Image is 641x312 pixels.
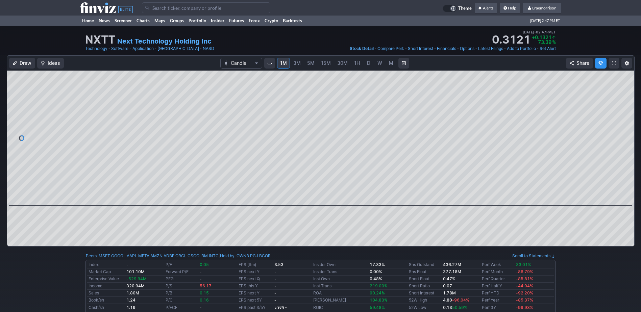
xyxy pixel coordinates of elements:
b: - [200,269,202,274]
span: -99.93% [516,305,533,310]
td: EPS next 5Y [237,297,273,304]
td: Perf Quarter [480,276,515,283]
b: 320.94M [126,283,145,288]
button: Share [566,58,593,69]
a: Short Float [409,276,429,281]
a: Futures [227,16,246,26]
a: AAPL [127,253,137,259]
b: 0.07 [443,283,452,288]
span: Stock Detail [350,46,374,51]
span: Ideas [48,60,60,67]
a: Peers [86,253,97,258]
button: Interval [264,58,275,69]
h1: NXTT [85,34,115,45]
a: META [138,253,149,259]
span: • [537,45,539,52]
span: Share [576,60,589,67]
a: Short Ratio [409,283,430,288]
a: BCOR [259,253,271,259]
td: Perf YTD [480,290,515,297]
td: [PERSON_NAME] [312,297,368,304]
td: EPS next Y [237,290,273,297]
td: Market Cap [87,268,125,276]
span: 30M [337,60,348,66]
span: 1M [280,60,287,66]
td: Inst Trans [312,283,368,290]
td: Index [87,261,125,268]
a: Insider [208,16,227,26]
span: • [154,45,157,52]
td: P/S [164,283,198,290]
span: W [377,60,382,66]
a: Technology [85,45,107,52]
a: Lraemorrison [523,3,561,14]
a: 30M [334,58,351,69]
b: - [274,276,276,281]
td: ROA [312,290,368,297]
span: D [367,60,370,66]
td: EPS past 3/5Y [237,304,273,311]
td: P/C [164,297,198,304]
td: P/E [164,261,198,268]
button: Ideas [37,58,64,69]
span: -92.20% [516,290,533,295]
td: Insider Own [312,261,368,268]
div: | : [219,253,271,259]
td: Perf Year [480,297,515,304]
a: CSCO [188,253,199,259]
strong: 0.3121 [492,34,531,45]
a: Fullscreen [609,58,619,69]
a: Forex [246,16,262,26]
span: Theme [458,5,472,12]
td: Perf Week [480,261,515,268]
a: IBM [200,253,208,259]
b: 1.78M [443,290,456,295]
span: 73.39 [538,39,551,45]
td: Perf Month [480,268,515,276]
div: : [86,253,219,259]
a: Latest Filings [478,45,503,52]
b: - [126,262,128,267]
span: • [475,45,477,52]
b: - [274,283,276,288]
span: +0.1321 [532,34,551,40]
span: 104.83% [370,297,388,303]
a: Alerts [475,3,497,14]
b: 1.24 [126,297,135,303]
a: AMZN [150,253,163,259]
a: Theme [443,5,472,12]
a: Backtests [280,16,304,26]
a: 0.47% [443,276,455,281]
span: • [457,45,459,52]
input: Search [142,2,270,13]
td: EPS this Y [237,283,273,290]
b: 4.80 [443,297,469,303]
a: Options [460,45,474,52]
a: Held by [220,253,235,258]
span: • [534,29,536,35]
td: Shs Outstand [408,261,442,268]
a: Set Alert [540,45,556,52]
span: Latest Filings [478,46,503,51]
td: Sales [87,290,125,297]
a: Short Interest [409,290,434,295]
a: PGJ [250,253,258,259]
a: 15M [318,58,334,69]
b: - [274,269,276,274]
td: Inst Own [312,276,368,283]
button: Chart Settings [621,58,632,69]
a: Add to Portfolio [507,45,536,52]
td: Shs Float [408,268,442,276]
b: 17.33% [370,262,385,267]
a: M [386,58,396,69]
b: - [200,305,202,310]
span: [DATE] 2:47 PM ET [530,16,560,26]
span: 0.05 [200,262,209,267]
span: Compare Perf. [377,46,404,51]
span: 50.59% [452,305,467,310]
span: -529.94M [126,276,147,281]
a: 5M [304,58,318,69]
span: • [200,45,202,52]
a: 3M [290,58,304,69]
span: -44.04% [516,283,533,288]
